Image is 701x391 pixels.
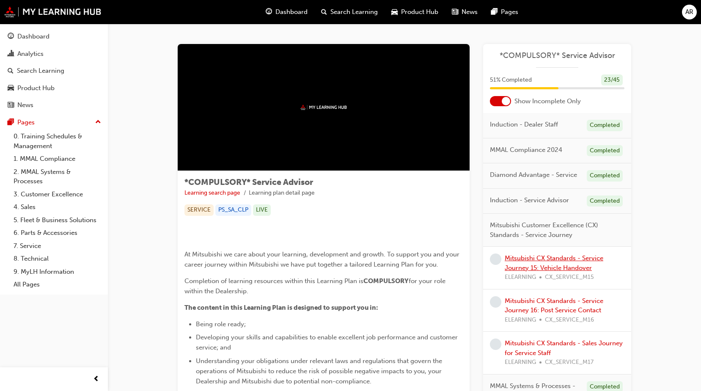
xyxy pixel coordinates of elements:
[505,339,623,357] a: Mitsubishi CX Standards - Sales Journey for Service Staff
[184,304,378,311] span: The content in this Learning Plan is designed to support you in:
[401,7,438,17] span: Product Hub
[490,170,577,180] span: Diamond Advantage - Service
[491,7,498,17] span: pages-icon
[3,80,104,96] a: Product Hub
[3,29,104,44] a: Dashboard
[93,374,99,385] span: prev-icon
[682,5,697,19] button: AR
[314,3,385,21] a: search-iconSearch Learning
[490,75,532,85] span: 51 % Completed
[17,32,49,41] div: Dashboard
[184,277,447,295] span: for your role within the Dealership.
[8,102,14,109] span: news-icon
[501,7,518,17] span: Pages
[10,201,104,214] a: 4. Sales
[17,49,44,59] div: Analytics
[3,97,104,113] a: News
[275,7,308,17] span: Dashboard
[490,296,501,308] span: learningRecordVerb_NONE-icon
[184,277,363,285] span: Completion of learning resources within this Learning Plan is
[10,226,104,240] a: 6. Parts & Accessories
[330,7,378,17] span: Search Learning
[10,165,104,188] a: 2. MMAL Systems & Processes
[3,27,104,115] button: DashboardAnalyticsSearch LearningProduct HubNews
[10,265,104,278] a: 9. MyLH Information
[8,85,14,92] span: car-icon
[8,50,14,58] span: chart-icon
[10,214,104,227] a: 5. Fleet & Business Solutions
[249,188,315,198] li: Learning plan detail page
[601,74,623,86] div: 23 / 45
[3,63,104,79] a: Search Learning
[587,120,623,131] div: Completed
[8,33,14,41] span: guage-icon
[490,253,501,265] span: learningRecordVerb_NONE-icon
[685,7,693,17] span: AR
[10,130,104,152] a: 0. Training Schedules & Management
[10,188,104,201] a: 3. Customer Excellence
[490,145,562,155] span: MMAL Compliance 2024
[8,67,14,75] span: search-icon
[363,277,409,285] span: COMPULSORY
[587,145,623,157] div: Completed
[300,105,347,110] img: mmal
[505,297,603,314] a: Mitsubishi CX Standards - Service Journey 16: Post Service Contact
[3,115,104,130] button: Pages
[17,83,55,93] div: Product Hub
[17,100,33,110] div: News
[17,118,35,127] div: Pages
[95,117,101,128] span: up-icon
[505,254,603,272] a: Mitsubishi CX Standards - Service Journey 15: Vehicle Handover
[259,3,314,21] a: guage-iconDashboard
[545,273,594,282] span: CX_SERVICE_M15
[452,7,458,17] span: news-icon
[385,3,445,21] a: car-iconProduct Hub
[505,358,536,367] span: ELEARNING
[505,273,536,282] span: ELEARNING
[321,7,327,17] span: search-icon
[545,358,594,367] span: CX_SERVICE_M17
[10,240,104,253] a: 7. Service
[184,204,214,216] div: SERVICE
[196,333,459,351] span: Developing your skills and capabilities to enable excellent job performance and customer service;...
[490,339,501,350] span: learningRecordVerb_NONE-icon
[545,315,594,325] span: CX_SERVICE_M16
[490,195,569,205] span: Induction - Service Advisor
[184,189,240,196] a: Learning search page
[462,7,478,17] span: News
[3,46,104,62] a: Analytics
[587,170,623,182] div: Completed
[253,204,271,216] div: LIVE
[10,278,104,291] a: All Pages
[10,252,104,265] a: 8. Technical
[196,320,246,328] span: Being role ready;
[490,120,558,129] span: Induction - Dealer Staff
[445,3,484,21] a: news-iconNews
[514,96,581,106] span: Show Incomplete Only
[587,195,623,207] div: Completed
[484,3,525,21] a: pages-iconPages
[391,7,398,17] span: car-icon
[505,315,536,325] span: ELEARNING
[4,6,102,17] img: mmal
[17,66,64,76] div: Search Learning
[184,251,461,268] span: At Mitsubishi we care about your learning, development and growth. To support you and your career...
[490,220,618,240] span: Mitsubishi Customer Excellence (CX) Standards - Service Journey
[490,51,624,61] a: *COMPULSORY* Service Advisor
[184,177,313,187] span: *COMPULSORY* Service Advisor
[196,357,444,385] span: Understanding your obligations under relevant laws and regulations that govern the operations of ...
[266,7,272,17] span: guage-icon
[8,119,14,127] span: pages-icon
[215,204,251,216] div: PS_SA_CLP
[10,152,104,165] a: 1. MMAL Compliance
